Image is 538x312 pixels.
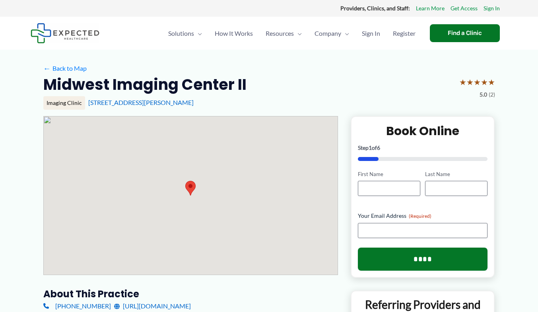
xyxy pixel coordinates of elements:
span: (Required) [409,213,431,219]
p: Step of [358,145,488,151]
a: ResourcesMenu Toggle [259,19,308,47]
span: How It Works [215,19,253,47]
label: Your Email Address [358,212,488,220]
a: SolutionsMenu Toggle [162,19,208,47]
a: ←Back to Map [43,62,87,74]
a: Sign In [355,19,387,47]
span: ← [43,64,51,72]
strong: Providers, Clinics, and Staff: [340,5,410,12]
span: ★ [488,75,495,89]
span: ★ [466,75,474,89]
label: Last Name [425,171,488,178]
nav: Primary Site Navigation [162,19,422,47]
a: [STREET_ADDRESS][PERSON_NAME] [88,99,194,106]
h3: About this practice [43,288,338,300]
div: Imaging Clinic [43,96,85,110]
a: How It Works [208,19,259,47]
a: Find a Clinic [430,24,500,42]
span: ★ [459,75,466,89]
span: ★ [481,75,488,89]
a: Sign In [484,3,500,14]
span: 6 [377,144,380,151]
span: Menu Toggle [294,19,302,47]
span: ★ [474,75,481,89]
h2: Book Online [358,123,488,139]
a: [URL][DOMAIN_NAME] [114,300,191,312]
span: Solutions [168,19,194,47]
span: Company [315,19,341,47]
a: Get Access [451,3,478,14]
span: Menu Toggle [194,19,202,47]
img: Expected Healthcare Logo - side, dark font, small [31,23,99,43]
label: First Name [358,171,420,178]
a: [PHONE_NUMBER] [43,300,111,312]
a: Learn More [416,3,445,14]
a: CompanyMenu Toggle [308,19,355,47]
span: Resources [266,19,294,47]
span: 5.0 [480,89,487,100]
span: Menu Toggle [341,19,349,47]
h2: Midwest Imaging Center II [43,75,247,94]
span: (2) [489,89,495,100]
span: Register [393,19,416,47]
span: Sign In [362,19,380,47]
a: Register [387,19,422,47]
span: 1 [369,144,372,151]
